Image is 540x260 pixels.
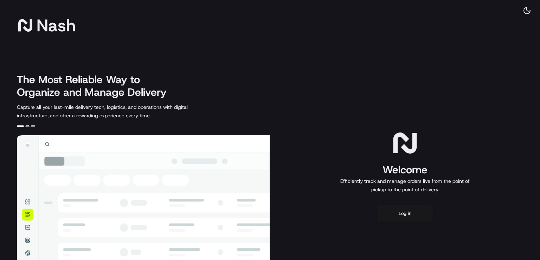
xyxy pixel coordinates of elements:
[17,103,219,120] p: Capture all your last-mile delivery tech, logistics, and operations with digital infrastructure, ...
[377,205,433,222] button: Log in
[337,163,472,177] h1: Welcome
[37,18,76,32] span: Nash
[337,177,472,194] p: Efficiently track and manage orders live from the point of pickup to the point of delivery.
[17,73,174,99] h2: The Most Reliable Way to Organize and Manage Delivery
